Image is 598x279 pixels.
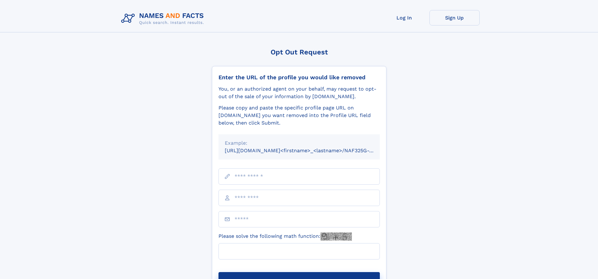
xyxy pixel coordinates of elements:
[379,10,429,25] a: Log In
[119,10,209,27] img: Logo Names and Facts
[218,74,380,81] div: Enter the URL of the profile you would like removed
[218,232,352,241] label: Please solve the following math function:
[218,85,380,100] div: You, or an authorized agent on your behalf, may request to opt-out of the sale of your informatio...
[429,10,480,25] a: Sign Up
[212,48,386,56] div: Opt Out Request
[225,139,374,147] div: Example:
[218,104,380,127] div: Please copy and paste the specific profile page URL on [DOMAIN_NAME] you want removed into the Pr...
[225,148,392,153] small: [URL][DOMAIN_NAME]<firstname>_<lastname>/NAF325G-xxxxxxxx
